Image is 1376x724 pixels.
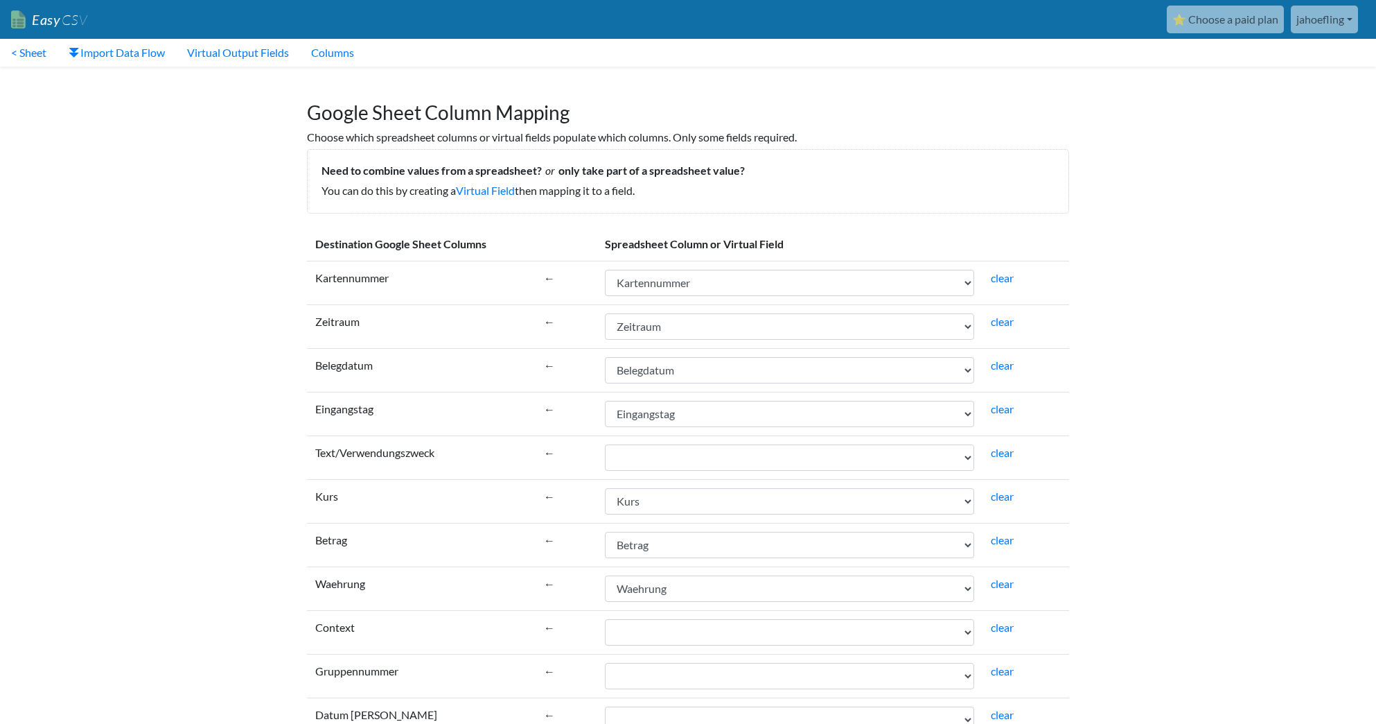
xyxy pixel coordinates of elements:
td: ← [536,348,597,392]
th: Destination Google Sheet Columns [307,227,536,261]
h1: Google Sheet Column Mapping [307,87,1069,125]
a: clear [991,708,1014,721]
td: ← [536,392,597,436]
h5: Need to combine values from a spreadsheet? only take part of a spreadsheet value? [321,164,1055,177]
a: clear [991,359,1014,372]
a: clear [991,446,1014,459]
label: Eingangstag [315,401,373,417]
a: EasyCSV [11,6,87,34]
a: Virtual Output Fields [176,39,300,67]
label: Gruppennummer [315,663,398,680]
label: Text/Verwendungszweck [315,445,434,461]
a: jahoefling [1291,6,1358,33]
a: clear [991,533,1014,546]
a: clear [991,577,1014,590]
span: CSV [60,11,87,28]
td: ← [536,479,597,523]
a: clear [991,621,1014,634]
td: ← [536,567,597,610]
a: clear [991,664,1014,678]
label: Context [315,619,355,636]
label: Datum [PERSON_NAME] [315,707,437,723]
label: Kurs [315,488,338,505]
label: Zeitraum [315,313,360,330]
p: You can do this by creating a then mapping it to a field. [321,182,1055,199]
th: Spreadsheet Column or Virtual Field [597,227,1069,261]
label: Kartennummer [315,270,389,286]
td: ← [536,436,597,479]
a: clear [991,402,1014,415]
a: Import Data Flow [58,39,176,67]
a: clear [991,490,1014,503]
h6: Choose which spreadsheet columns or virtual fields populate which columns. Only some fields requi... [307,130,1069,144]
td: ← [536,610,597,654]
i: or [542,164,558,177]
td: ← [536,304,597,348]
a: clear [991,271,1014,284]
a: clear [991,315,1014,328]
label: Betrag [315,532,347,549]
label: Belegdatum [315,357,373,374]
td: ← [536,523,597,567]
td: ← [536,261,597,304]
label: Waehrung [315,576,365,592]
a: Columns [300,39,365,67]
a: ⭐ Choose a paid plan [1167,6,1284,33]
a: Virtual Field [456,184,515,197]
td: ← [536,654,597,698]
